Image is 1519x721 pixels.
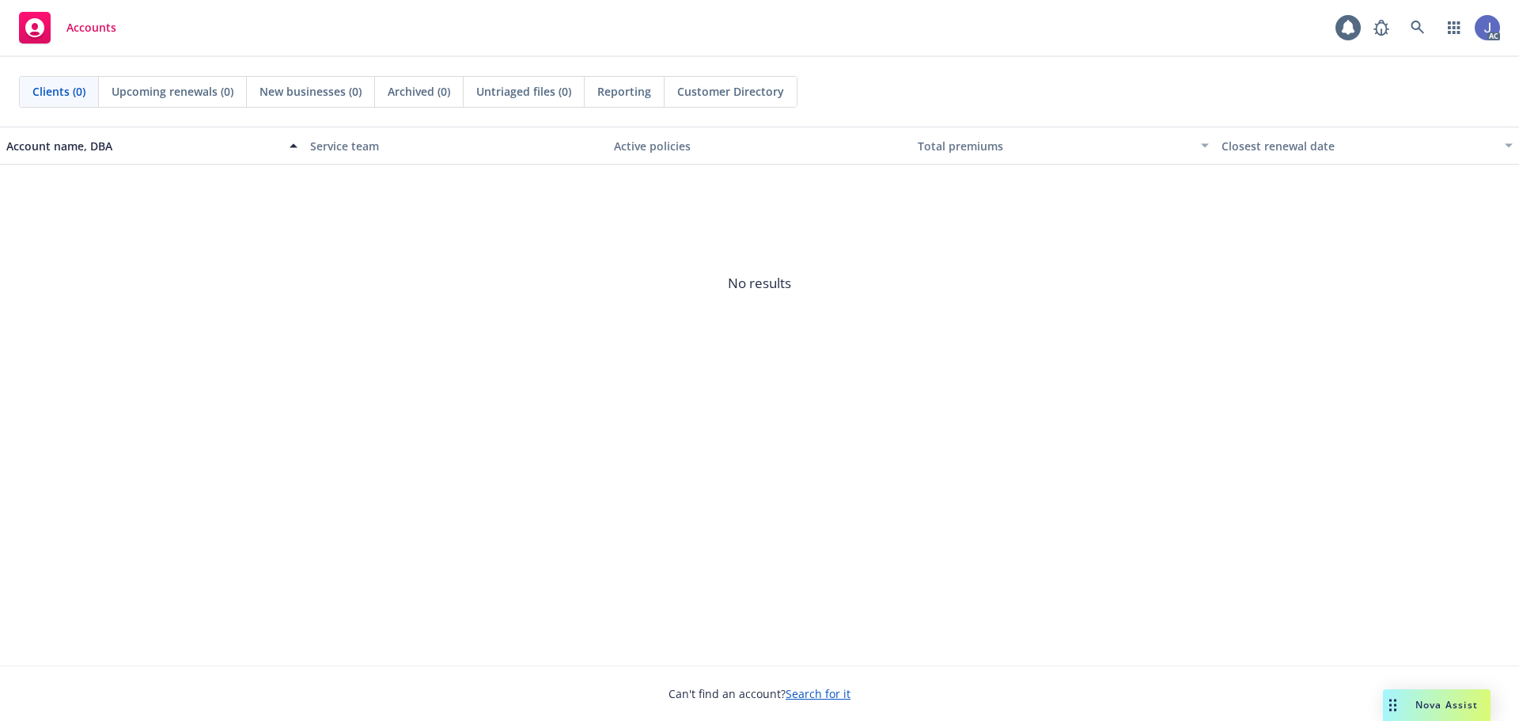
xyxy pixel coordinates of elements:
[1383,689,1403,721] div: Drag to move
[911,127,1215,165] button: Total premiums
[388,83,450,100] span: Archived (0)
[310,138,601,154] div: Service team
[259,83,362,100] span: New businesses (0)
[32,83,85,100] span: Clients (0)
[677,83,784,100] span: Customer Directory
[66,21,116,34] span: Accounts
[1438,12,1470,44] a: Switch app
[1366,12,1397,44] a: Report a Bug
[669,685,850,702] span: Can't find an account?
[1222,138,1495,154] div: Closest renewal date
[608,127,911,165] button: Active policies
[614,138,905,154] div: Active policies
[786,686,850,701] a: Search for it
[6,138,280,154] div: Account name, DBA
[13,6,123,50] a: Accounts
[1475,15,1500,40] img: photo
[304,127,608,165] button: Service team
[1383,689,1491,721] button: Nova Assist
[1402,12,1434,44] a: Search
[112,83,233,100] span: Upcoming renewals (0)
[476,83,571,100] span: Untriaged files (0)
[597,83,651,100] span: Reporting
[918,138,1191,154] div: Total premiums
[1415,698,1478,712] span: Nova Assist
[1215,127,1519,165] button: Closest renewal date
